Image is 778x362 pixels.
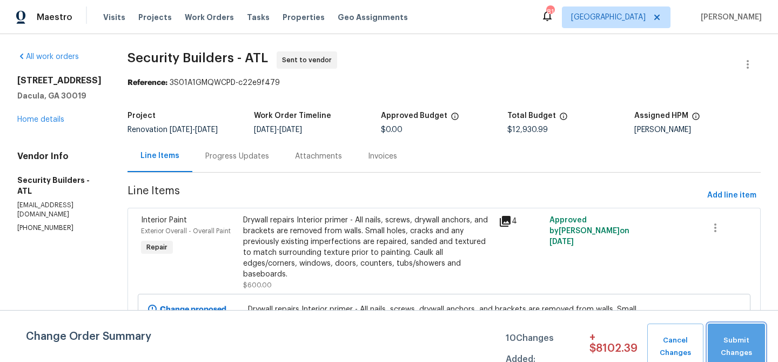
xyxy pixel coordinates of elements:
[254,126,302,134] span: -
[128,51,268,64] span: Security Builders - ATL
[283,12,325,23] span: Properties
[243,282,272,288] span: $600.00
[128,77,761,88] div: 3S01A1GMQWCPD-c22e9f479
[546,6,554,17] div: 81
[17,116,64,123] a: Home details
[254,126,277,134] span: [DATE]
[141,216,187,224] span: Interior Paint
[140,150,179,161] div: Line Items
[103,12,125,23] span: Visits
[142,242,172,253] span: Repair
[559,112,568,126] span: The total cost of line items that have been proposed by Opendoor. This sum includes line items th...
[128,79,167,87] b: Reference:
[128,186,703,206] span: Line Items
[549,238,574,246] span: [DATE]
[703,186,761,206] button: Add line item
[634,112,688,120] h5: Assigned HPM
[254,112,331,120] h5: Work Order Timeline
[195,126,218,134] span: [DATE]
[128,112,156,120] h5: Project
[368,151,397,162] div: Invoices
[381,112,447,120] h5: Approved Budget
[17,75,102,86] h2: [STREET_ADDRESS]
[713,334,760,359] span: Submit Changes
[128,126,218,134] span: Renovation
[381,126,403,134] span: $0.00
[707,189,756,202] span: Add line item
[17,90,102,101] h5: Dacula, GA 30019
[338,12,408,23] span: Geo Assignments
[634,126,761,134] div: [PERSON_NAME]
[160,306,226,313] b: Change proposed
[692,112,700,126] span: The hpm assigned to this work order.
[138,12,172,23] span: Projects
[141,228,231,234] span: Exterior Overall - Overall Paint
[499,215,543,228] div: 4
[247,14,270,21] span: Tasks
[17,151,102,162] h4: Vendor Info
[243,215,492,280] div: Drywall repairs Interior primer - All nails, screws, drywall anchors, and brackets are removed fr...
[279,126,302,134] span: [DATE]
[170,126,192,134] span: [DATE]
[549,216,629,246] span: Approved by [PERSON_NAME] on
[282,55,336,65] span: Sent to vendor
[696,12,762,23] span: [PERSON_NAME]
[205,151,269,162] div: Progress Updates
[451,112,459,126] span: The total cost of line items that have been approved by both Opendoor and the Trade Partner. This...
[507,126,548,134] span: $12,930.99
[248,304,641,347] span: Drywall repairs Interior primer - All nails, screws, drywall anchors, and brackets are removed fr...
[17,53,79,61] a: All work orders
[170,126,218,134] span: -
[37,12,72,23] span: Maestro
[17,201,102,219] p: [EMAIL_ADDRESS][DOMAIN_NAME]
[295,151,342,162] div: Attachments
[185,12,234,23] span: Work Orders
[653,334,698,359] span: Cancel Changes
[571,12,646,23] span: [GEOGRAPHIC_DATA]
[507,112,556,120] h5: Total Budget
[17,175,102,196] h5: Security Builders - ATL
[17,223,102,233] p: [PHONE_NUMBER]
